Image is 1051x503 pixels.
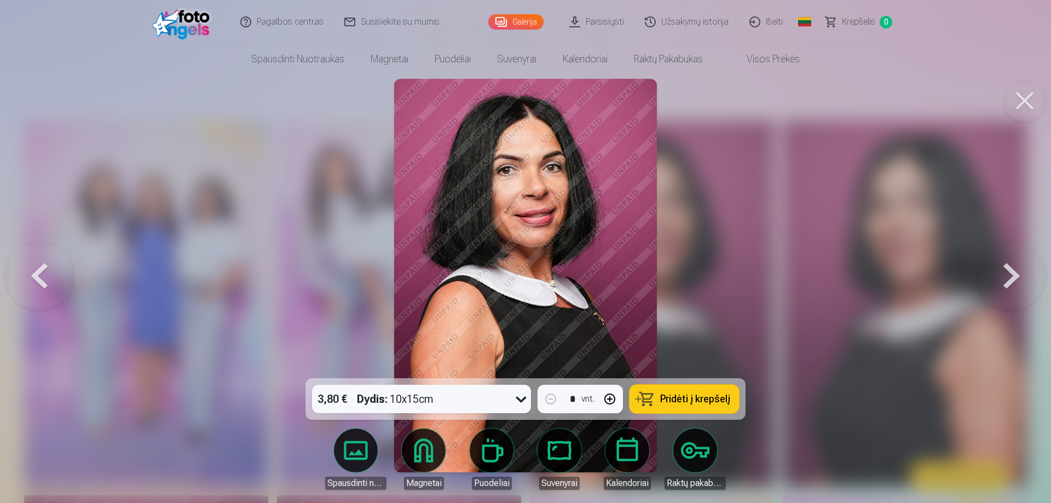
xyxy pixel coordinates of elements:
div: vnt. [581,392,594,406]
a: Spausdinti nuotraukas [325,429,386,490]
div: Spausdinti nuotraukas [325,477,386,490]
img: /fa2 [152,4,215,39]
div: 10x15cm [357,385,434,413]
a: Raktų pakabukas [621,44,716,74]
div: Raktų pakabukas [665,477,726,490]
div: Puodeliai [472,477,512,490]
a: Magnetai [393,429,454,490]
strong: Dydis : [357,391,388,407]
a: Magnetai [357,44,421,74]
a: Visos prekės [716,44,813,74]
a: Puodeliai [421,44,484,74]
a: Suvenyrai [484,44,550,74]
span: 0 [880,16,892,28]
div: Suvenyrai [539,477,580,490]
button: Pridėti į krepšelį [630,385,739,413]
a: Galerija [488,14,544,30]
a: Suvenyrai [529,429,590,490]
a: Puodeliai [461,429,522,490]
span: Pridėti į krepšelį [660,394,730,404]
a: Raktų pakabukas [665,429,726,490]
div: 3,80 € [312,385,353,413]
a: Spausdinti nuotraukas [238,44,357,74]
a: Kalendoriai [597,429,658,490]
a: Kalendoriai [550,44,621,74]
span: Krepšelis [842,15,875,28]
div: Kalendoriai [604,477,651,490]
div: Magnetai [404,477,444,490]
